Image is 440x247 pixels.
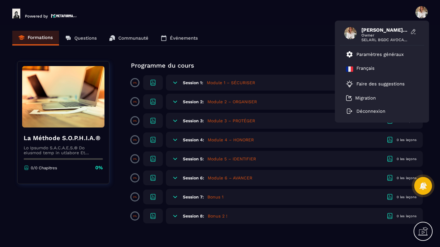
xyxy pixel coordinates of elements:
[356,81,405,87] p: Faire des suggestions
[397,138,417,142] div: 0 les leçons
[183,99,204,104] h6: Session 2:
[133,158,137,160] p: 0%
[183,80,203,85] h6: Session 1:
[207,80,255,86] h5: Module 1 – SÉCURISER
[31,166,57,170] p: 0/0 Chapitres
[346,95,376,101] a: Migration
[361,37,407,42] span: SELARL BGDC AVOCATS
[207,118,255,124] h5: Module 3 – PROTÉGER
[356,108,385,114] p: Déconnexion
[95,164,103,171] p: 0%
[183,156,204,161] h6: Session 5:
[208,213,227,219] h5: Bonus 2 !
[207,194,223,200] h5: Bonus 1
[133,196,137,198] p: 0%
[183,214,204,218] h6: Session 8:
[397,195,417,199] div: 0 les leçons
[183,194,204,199] h6: Session 7:
[25,14,48,18] p: Powered by
[22,66,104,127] img: banner
[183,118,204,123] h6: Session 3:
[346,51,404,58] a: Paramètres généraux
[133,177,137,179] p: 0%
[208,137,254,143] h5: Module 4 – HONORER
[133,100,137,103] p: 0%
[397,176,417,180] div: 0 les leçons
[207,99,257,105] h5: Module 2 – ORGANISER
[361,27,407,33] span: [PERSON_NAME]-[PERSON_NAME]
[131,61,423,70] p: Programme du cours
[361,33,407,37] span: Owner
[346,80,411,88] a: Faire des suggestions
[397,157,417,161] div: 0 les leçons
[397,214,417,218] div: 0 les leçons
[355,95,376,101] p: Migration
[208,175,252,181] h5: Module 6 – AVANCER
[12,9,20,18] img: logo-branding
[183,175,204,180] h6: Session 6:
[183,137,204,142] h6: Session 4:
[133,81,137,84] p: 0%
[356,65,375,73] p: Français
[51,13,77,18] img: logo
[133,215,137,218] p: 0%
[356,52,404,57] p: Paramètres généraux
[207,156,256,162] h5: Module 5 – IDENTIFIER
[133,120,137,122] p: 0%
[24,134,103,142] h4: La Méthode S.O.P.H.I.A.®
[133,139,137,141] p: 0%
[24,145,103,155] p: Lo Ipsumdo S.A.C.A.E.S.® Do eiusmod temp in utlabore Et doloremagnaali enimadmin, veniam qu nostr...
